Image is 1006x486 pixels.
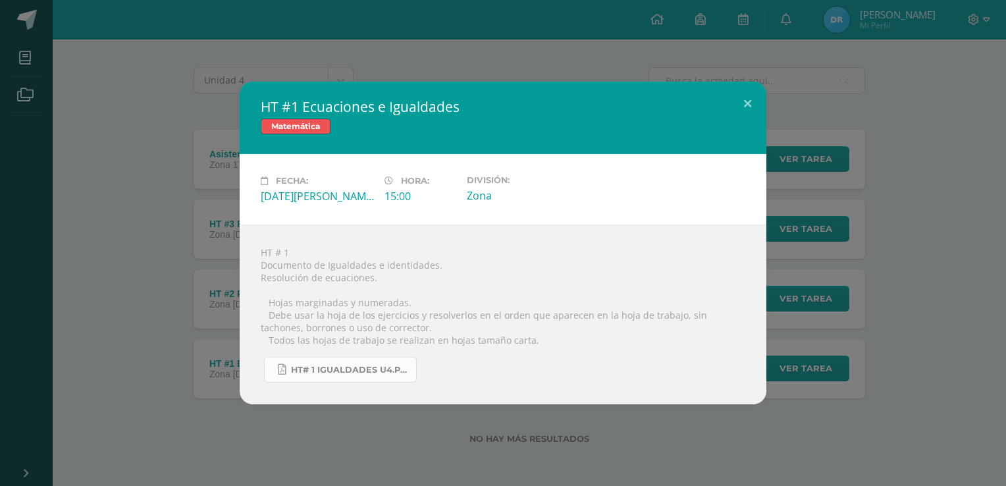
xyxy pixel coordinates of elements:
[729,82,766,126] button: Close (Esc)
[467,188,580,203] div: Zona
[384,189,456,203] div: 15:00
[264,357,417,383] a: HT# 1 igualdades U4.pdf
[240,225,766,404] div: HT # 1 Documento de Igualdades e identidades. Resolución de ecuaciones.  Hojas marginadas y nume...
[276,176,308,186] span: Fecha:
[261,119,331,134] span: Matemática
[291,365,410,375] span: HT# 1 igualdades U4.pdf
[261,189,374,203] div: [DATE][PERSON_NAME]
[401,176,429,186] span: Hora:
[467,175,580,185] label: División:
[261,97,745,116] h2: HT #1 Ecuaciones e Igualdades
